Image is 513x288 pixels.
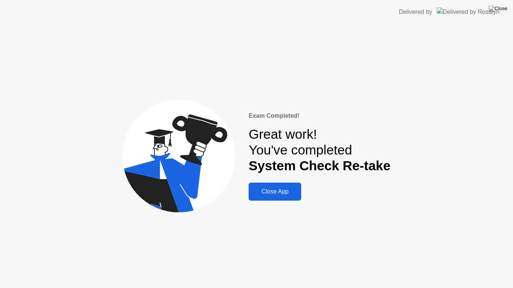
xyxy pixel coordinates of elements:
[249,111,390,120] div: Exam Completed!
[399,7,432,16] div: Delivered by
[249,158,390,173] b: System Check Re-take
[249,183,301,201] button: Close App
[251,188,299,195] div: Close App
[437,7,499,16] img: Delivered by Rosalyn
[489,6,507,12] img: Close
[249,126,390,174] div: Great work! You've completed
